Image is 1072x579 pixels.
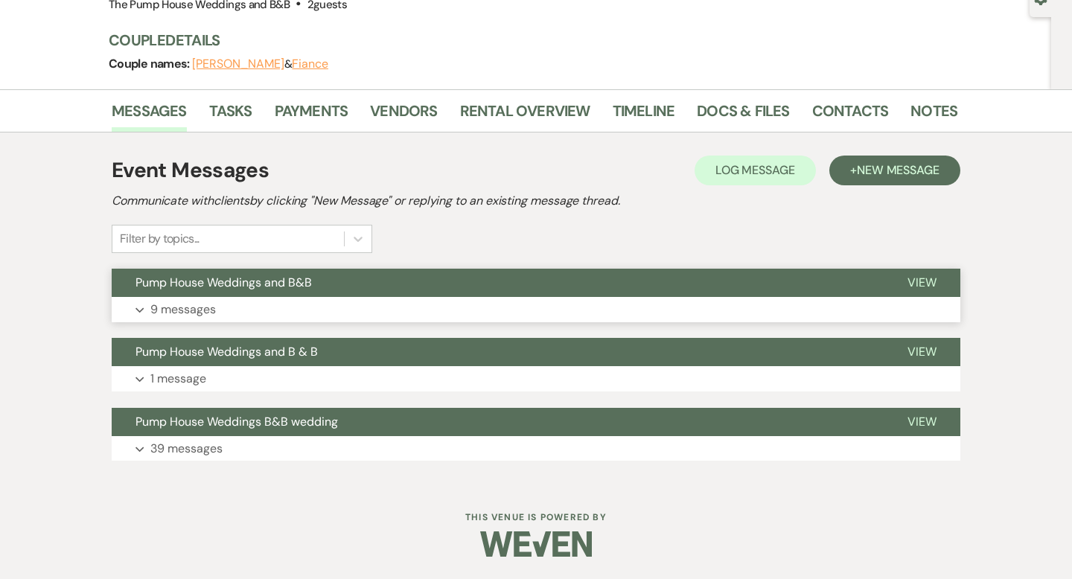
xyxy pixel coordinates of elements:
[907,414,937,429] span: View
[112,366,960,391] button: 1 message
[829,156,960,185] button: +New Message
[697,99,789,132] a: Docs & Files
[910,99,957,132] a: Notes
[112,155,269,186] h1: Event Messages
[135,344,318,359] span: Pump House Weddings and B & B
[112,436,960,461] button: 39 messages
[112,297,960,322] button: 9 messages
[884,269,960,297] button: View
[209,99,252,132] a: Tasks
[112,192,960,210] h2: Communicate with clients by clicking "New Message" or replying to an existing message thread.
[884,338,960,366] button: View
[112,408,884,436] button: Pump House Weddings B&B wedding
[695,156,816,185] button: Log Message
[292,58,328,70] button: Fiance
[109,30,942,51] h3: Couple Details
[192,58,284,70] button: [PERSON_NAME]
[112,338,884,366] button: Pump House Weddings and B & B
[112,269,884,297] button: Pump House Weddings and B&B
[907,275,937,290] span: View
[884,408,960,436] button: View
[370,99,437,132] a: Vendors
[460,99,590,132] a: Rental Overview
[480,518,592,570] img: Weven Logo
[112,99,187,132] a: Messages
[857,162,939,178] span: New Message
[715,162,795,178] span: Log Message
[150,369,206,388] p: 1 message
[812,99,889,132] a: Contacts
[613,99,675,132] a: Timeline
[907,344,937,359] span: View
[150,439,223,458] p: 39 messages
[135,275,312,290] span: Pump House Weddings and B&B
[109,56,192,71] span: Couple names:
[150,300,216,319] p: 9 messages
[135,414,338,429] span: Pump House Weddings B&B wedding
[275,99,348,132] a: Payments
[192,57,328,71] span: &
[120,230,200,248] div: Filter by topics...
